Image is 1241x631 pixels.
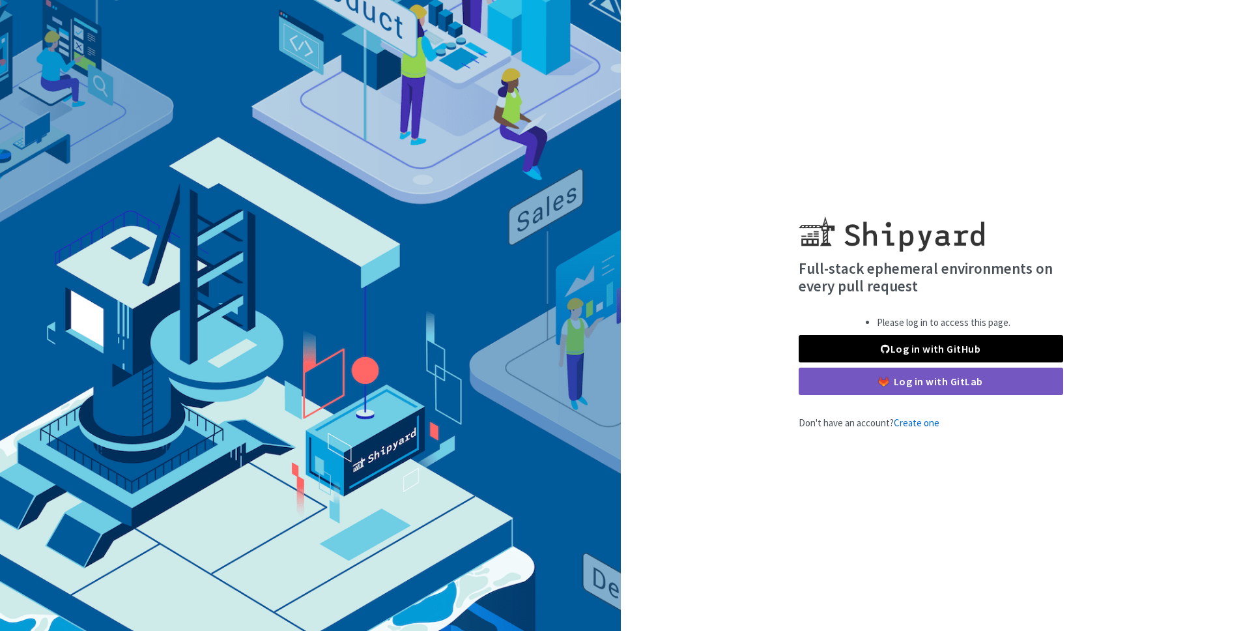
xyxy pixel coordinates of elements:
[877,315,1010,330] li: Please log in to access this page.
[799,201,984,252] img: Shipyard logo
[894,417,939,429] a: Create one
[799,368,1063,395] a: Log in with GitLab
[799,259,1063,295] h4: Full-stack ephemeral environments on every pull request
[799,417,939,429] span: Don't have an account?
[799,335,1063,362] a: Log in with GitHub
[879,377,889,387] img: gitlab-color.svg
